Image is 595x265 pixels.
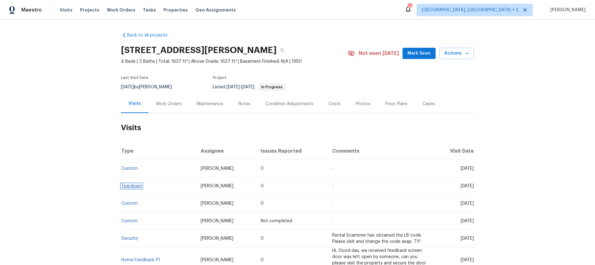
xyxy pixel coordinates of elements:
[402,48,436,59] button: Mark Seen
[433,142,474,160] th: Visit Date
[332,219,334,223] span: -
[143,8,156,12] span: Tasks
[121,184,142,188] a: Teardown
[461,201,474,206] span: [DATE]
[213,76,227,80] span: Project
[241,85,254,89] span: [DATE]
[80,7,99,13] span: Projects
[548,7,586,13] span: [PERSON_NAME]
[261,219,292,223] span: Not completed
[121,142,196,160] th: Type
[121,76,148,80] span: Last Visit Date
[121,58,347,65] span: 4 Beds | 2 Baths | Total: 1637 ft² | Above Grade: 1637 ft² | Basement Finished: N/A | 1950
[156,101,182,107] div: Work Orders
[328,101,341,107] div: Costs
[439,48,474,59] button: Actions
[461,184,474,188] span: [DATE]
[327,142,433,160] th: Comments
[121,166,138,171] a: Custom
[121,201,138,206] a: Custom
[332,233,422,244] span: Rental Scammer has obtained the LB code. Please visit and change the code asap. TY!
[201,166,233,171] span: [PERSON_NAME]
[238,101,250,107] div: Notes
[128,101,141,107] div: Visits
[407,50,431,57] span: Mark Seen
[261,201,264,206] span: 0
[385,101,407,107] div: Floor Plans
[332,184,334,188] span: -
[422,101,435,107] div: Cases
[21,7,42,13] span: Maestro
[213,85,286,89] span: Listed
[107,7,135,13] span: Work Orders
[201,184,233,188] span: [PERSON_NAME]
[359,50,399,56] span: Not seen [DATE]
[461,236,474,241] span: [DATE]
[261,184,264,188] span: 0
[261,236,264,241] span: 0
[444,50,469,57] span: Actions
[261,166,264,171] span: 0
[461,219,474,223] span: [DATE]
[121,219,138,223] a: Custom
[461,258,474,262] span: [DATE]
[121,258,160,262] a: Home Feedback P1
[196,142,256,160] th: Assignee
[121,85,134,89] span: [DATE]
[259,85,285,89] span: In Progress
[201,258,233,262] span: [PERSON_NAME]
[265,101,313,107] div: Condition Adjustments
[227,85,254,89] span: -
[201,219,233,223] span: [PERSON_NAME]
[197,101,223,107] div: Maintenance
[422,7,518,13] span: [GEOGRAPHIC_DATA], [GEOGRAPHIC_DATA] + 2
[261,258,264,262] span: 0
[201,201,233,206] span: [PERSON_NAME]
[195,7,236,13] span: Geo Assignments
[121,236,138,241] a: Security
[121,32,181,38] a: Back to all projects
[163,7,188,13] span: Properties
[121,47,277,53] h2: [STREET_ADDRESS][PERSON_NAME]
[407,4,412,10] div: 19
[121,113,474,142] h2: Visits
[60,7,72,13] span: Visits
[461,166,474,171] span: [DATE]
[201,236,233,241] span: [PERSON_NAME]
[227,85,240,89] span: [DATE]
[277,45,288,56] button: Copy Address
[121,83,179,91] div: by [PERSON_NAME]
[332,201,334,206] span: -
[356,101,370,107] div: Photos
[256,142,327,160] th: Issues Reported
[332,166,334,171] span: -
